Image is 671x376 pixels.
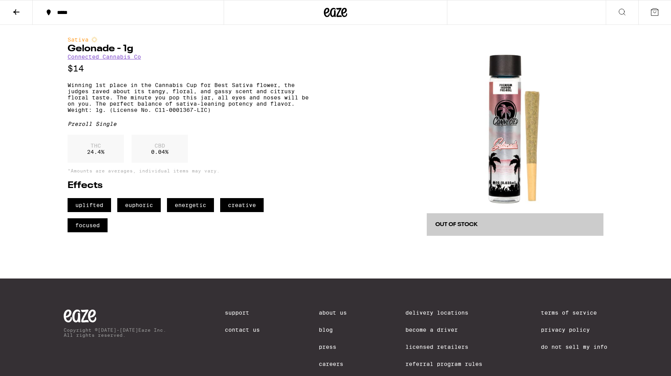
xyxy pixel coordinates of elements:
[435,222,478,227] span: Out of Stock
[167,198,214,212] span: energetic
[541,310,607,316] a: Terms of Service
[405,344,482,350] a: Licensed Retailers
[68,135,124,163] div: 24.4 %
[220,198,264,212] span: creative
[427,37,603,213] img: Connected Cannabis Co - Gelonade - 1g
[405,310,482,316] a: Delivery Locations
[151,143,169,149] p: CBD
[68,168,309,173] p: *Amounts are averages, individual items may vary.
[541,344,607,350] a: Do Not Sell My Info
[319,361,347,367] a: Careers
[64,327,166,338] p: Copyright © [DATE]-[DATE] Eaze Inc. All rights reserved.
[68,198,111,212] span: uplifted
[405,327,482,333] a: Become a Driver
[405,361,482,367] a: Referral Program Rules
[68,54,141,60] a: Connected Cannabis Co
[68,64,309,73] p: $14
[225,310,260,316] a: Support
[541,327,607,333] a: Privacy Policy
[68,82,309,113] p: Winning 1st place in the Cannabis Cup for Best Sativa flower, the judges raved about its tangy, f...
[319,327,347,333] a: Blog
[117,198,161,212] span: euphoric
[87,143,104,149] p: THC
[68,181,309,190] h2: Effects
[319,344,347,350] a: Press
[68,121,309,127] div: Preroll Single
[427,213,603,236] button: Out of Stock
[132,135,188,163] div: 0.04 %
[68,218,108,232] span: focused
[68,37,309,43] div: Sativa
[68,44,309,54] h1: Gelonade - 1g
[91,37,97,43] img: sativaColor.svg
[225,327,260,333] a: Contact Us
[319,310,347,316] a: About Us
